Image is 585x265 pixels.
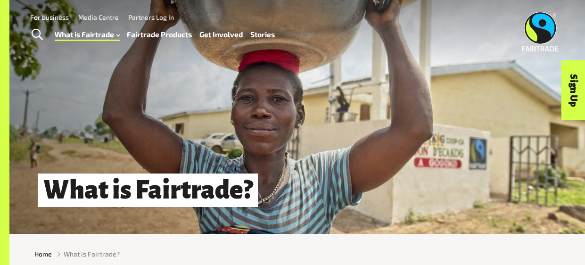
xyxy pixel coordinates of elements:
[522,12,559,51] img: Fairtrade Australia New Zealand logo
[250,28,275,41] a: Stories
[128,13,174,21] a: Partners Log In
[38,174,258,207] h1: What is Fairtrade?
[199,28,243,41] a: Get Involved
[25,23,49,47] a: Toggle Search
[64,249,120,259] span: What is Fairtrade?
[55,28,120,41] a: What is Fairtrade
[30,13,69,21] a: For business
[127,28,192,41] a: Fairtrade Products
[78,13,119,21] a: Media Centre
[34,249,52,259] a: Home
